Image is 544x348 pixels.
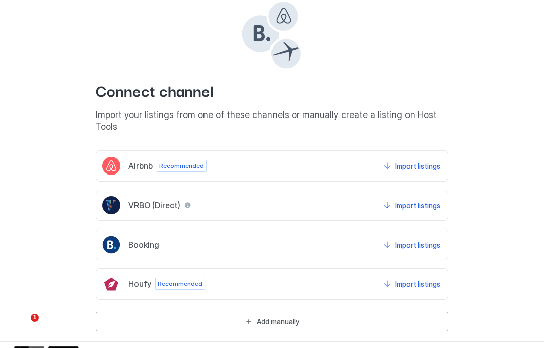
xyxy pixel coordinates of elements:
[128,200,180,210] span: VRBO (Direct)
[395,279,440,289] div: Import listings
[128,240,159,250] span: Booking
[10,314,34,338] iframe: Intercom live chat
[128,161,153,171] span: Airbnb
[96,109,448,132] span: Import your listings from one of these channels or manually create a listing on Host Tools
[395,200,440,211] div: Import listings
[96,312,448,331] button: Add manually
[257,316,299,327] div: Add manually
[382,275,442,293] button: Import listings
[382,196,442,214] button: Import listings
[395,161,440,171] div: Import listings
[395,240,440,250] div: Import listings
[382,236,442,254] button: Import listings
[382,157,442,175] button: Import listings
[96,79,448,101] span: Connect channel
[158,279,202,288] span: Recommended
[159,161,204,170] span: Recommended
[31,314,39,322] span: 1
[128,279,151,289] span: Houfy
